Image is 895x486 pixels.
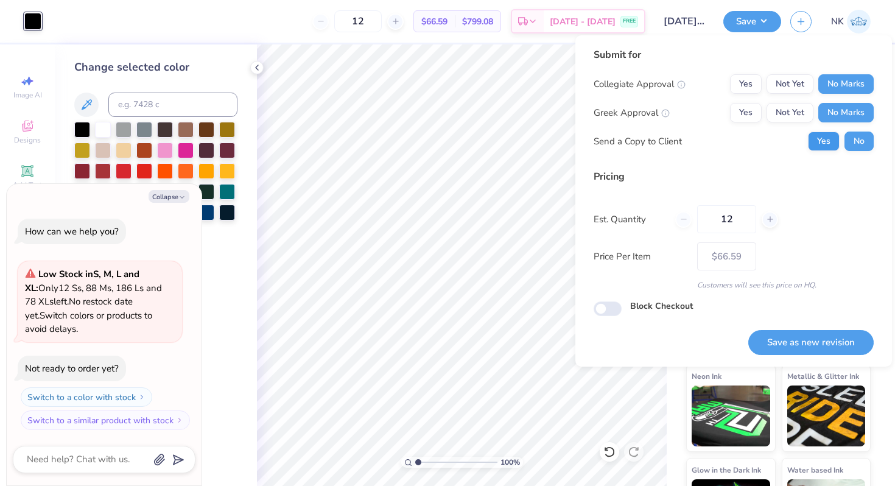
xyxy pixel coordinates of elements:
input: – – [697,205,756,233]
span: [DATE] - [DATE] [550,15,616,28]
label: Price Per Item [594,250,688,264]
span: Designs [14,135,41,145]
button: Save as new revision [748,330,874,355]
span: No restock date yet. [25,295,133,322]
span: Glow in the Dark Ink [692,463,761,476]
button: Yes [730,103,762,122]
a: NK [831,10,871,33]
button: Not Yet [767,103,813,122]
div: Collegiate Approval [594,77,686,91]
div: Not ready to order yet? [25,362,119,375]
span: NK [831,15,844,29]
div: Greek Approval [594,106,670,120]
input: e.g. 7428 c [108,93,237,117]
span: $66.59 [421,15,447,28]
img: Nasrullah Khan [847,10,871,33]
button: Yes [808,132,840,151]
input: – – [334,10,382,32]
button: Collapse [149,190,189,203]
span: Metallic & Glitter Ink [787,370,859,382]
span: Only 12 Ss, 88 Ms, 186 Ls and 78 XLs left. Switch colors or products to avoid delays. [25,268,162,335]
button: No Marks [818,74,874,94]
button: Yes [730,74,762,94]
button: No Marks [818,103,874,122]
button: Switch to a color with stock [21,387,152,407]
button: Save [723,11,781,32]
div: Change selected color [74,59,237,76]
button: Not Yet [767,74,813,94]
label: Block Checkout [630,300,693,312]
div: Submit for [594,48,874,62]
div: Send a Copy to Client [594,135,682,149]
div: Customers will see this price on HQ. [594,280,874,291]
span: $799.08 [462,15,493,28]
div: Pricing [594,169,874,184]
label: Est. Quantity [594,213,666,227]
button: Switch to a similar product with stock [21,410,190,430]
span: FREE [623,17,636,26]
input: Untitled Design [655,9,714,33]
img: Metallic & Glitter Ink [787,386,866,446]
span: Water based Ink [787,463,843,476]
span: 100 % [500,457,520,468]
img: Neon Ink [692,386,770,446]
span: Neon Ink [692,370,721,382]
img: Switch to a similar product with stock [176,417,183,424]
button: No [844,132,874,151]
img: Switch to a color with stock [138,393,146,401]
strong: Low Stock in S, M, L and XL : [25,268,139,294]
span: Image AI [13,90,42,100]
div: How can we help you? [25,225,119,238]
span: Add Text [13,180,42,190]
